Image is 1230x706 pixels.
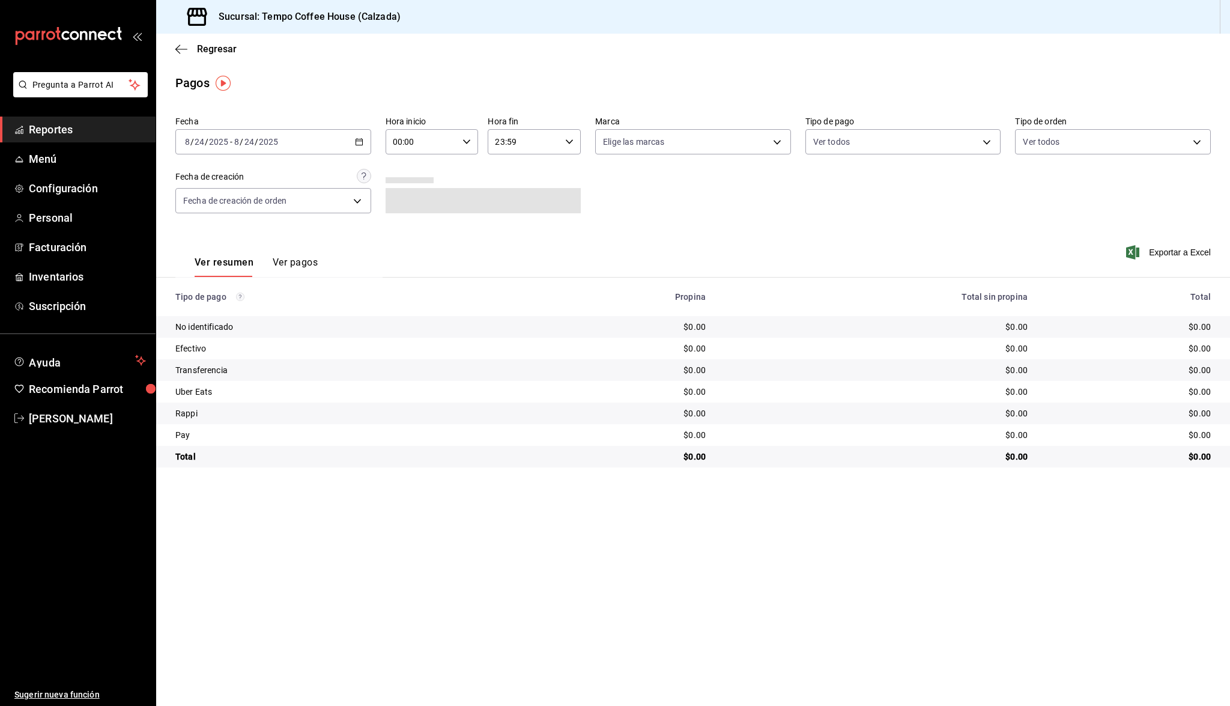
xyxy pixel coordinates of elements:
div: $0.00 [725,364,1028,376]
div: $0.00 [536,342,706,355]
div: $0.00 [1047,451,1211,463]
div: $0.00 [536,429,706,441]
span: Personal [29,210,146,226]
img: Tooltip marker [216,76,231,91]
span: Reportes [29,121,146,138]
div: $0.00 [725,321,1028,333]
div: Tipo de pago [175,292,517,302]
div: No identificado [175,321,517,333]
span: - [230,137,232,147]
div: Total [1047,292,1211,302]
div: $0.00 [1047,386,1211,398]
div: $0.00 [725,342,1028,355]
input: -- [244,137,255,147]
input: -- [234,137,240,147]
input: -- [194,137,205,147]
div: Pagos [175,74,210,92]
button: Exportar a Excel [1129,245,1211,260]
div: $0.00 [1047,342,1211,355]
div: $0.00 [536,386,706,398]
div: Total [175,451,517,463]
button: Ver pagos [273,257,318,277]
span: Facturación [29,239,146,255]
div: Rappi [175,407,517,419]
button: Ver resumen [195,257,253,277]
label: Hora inicio [386,117,479,126]
div: $0.00 [536,321,706,333]
span: Recomienda Parrot [29,381,146,397]
div: $0.00 [725,429,1028,441]
span: / [255,137,258,147]
div: Total sin propina [725,292,1028,302]
div: Fecha de creación [175,171,244,183]
span: / [205,137,208,147]
div: $0.00 [725,386,1028,398]
span: Pregunta a Parrot AI [32,79,129,91]
div: Efectivo [175,342,517,355]
div: Uber Eats [175,386,517,398]
div: Pay [175,429,517,441]
span: Ver todos [813,136,850,148]
div: $0.00 [536,364,706,376]
span: Regresar [197,43,237,55]
span: Configuración [29,180,146,196]
span: Elige las marcas [603,136,664,148]
div: $0.00 [536,407,706,419]
label: Tipo de pago [805,117,1001,126]
svg: Los pagos realizados con Pay y otras terminales son montos brutos. [236,293,244,301]
button: open_drawer_menu [132,31,142,41]
span: Suscripción [29,298,146,314]
span: Sugerir nueva función [14,689,146,701]
span: Menú [29,151,146,167]
div: $0.00 [725,407,1028,419]
span: Inventarios [29,269,146,285]
div: Propina [536,292,706,302]
label: Hora fin [488,117,581,126]
button: Pregunta a Parrot AI [13,72,148,97]
span: / [190,137,194,147]
div: $0.00 [1047,429,1211,441]
span: / [240,137,243,147]
span: Fecha de creación de orden [183,195,286,207]
input: -- [184,137,190,147]
div: $0.00 [1047,407,1211,419]
label: Marca [595,117,791,126]
div: $0.00 [1047,321,1211,333]
div: $0.00 [536,451,706,463]
div: $0.00 [1047,364,1211,376]
label: Fecha [175,117,371,126]
a: Pregunta a Parrot AI [8,87,148,100]
span: [PERSON_NAME] [29,410,146,427]
input: ---- [258,137,279,147]
div: $0.00 [725,451,1028,463]
span: Ayuda [29,353,130,368]
div: navigation tabs [195,257,318,277]
label: Tipo de orden [1015,117,1211,126]
span: Ver todos [1023,136,1059,148]
input: ---- [208,137,229,147]
button: Regresar [175,43,237,55]
h3: Sucursal: Tempo Coffee House (Calzada) [209,10,401,24]
div: Transferencia [175,364,517,376]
